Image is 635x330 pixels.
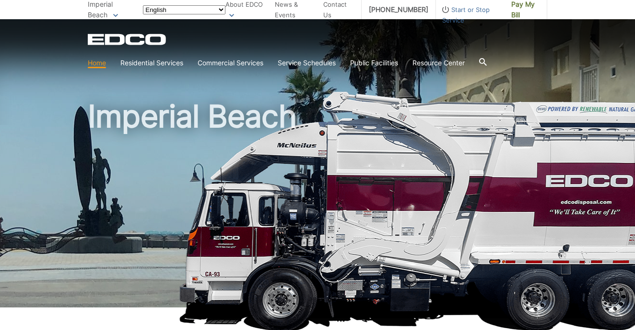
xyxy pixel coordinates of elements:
[120,58,183,68] a: Residential Services
[88,34,167,45] a: EDCD logo. Return to the homepage.
[88,101,547,312] h1: Imperial Beach
[350,58,398,68] a: Public Facilities
[198,58,263,68] a: Commercial Services
[412,58,465,68] a: Resource Center
[143,5,225,14] select: Select a language
[278,58,336,68] a: Service Schedules
[88,58,106,68] a: Home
